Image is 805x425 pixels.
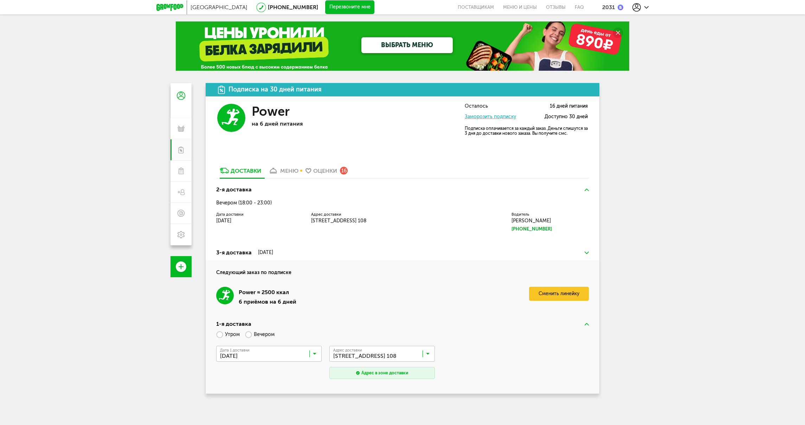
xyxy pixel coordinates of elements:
label: Адрес доставки [311,213,406,216]
label: Утром [216,328,240,341]
a: Оценки 16 [302,167,351,178]
h3: Power [252,104,290,119]
img: arrow-up-green.5eb5f82.svg [585,189,589,191]
span: 16 дней питания [550,104,588,109]
p: на 6 дней питания [252,120,354,127]
span: Доступно 30 дней [545,114,588,120]
img: arrow-down-green.fb8ae4f.svg [585,252,589,254]
button: Перезвоните мне [325,0,374,14]
div: меню [280,167,298,174]
a: [PHONE_NUMBER] [511,226,589,233]
div: 3-я доставка [216,248,252,257]
span: Осталось [465,104,488,109]
div: 1-я доставка [216,320,251,328]
div: Вечером (18:00 - 23:00) [216,200,589,206]
a: Сменить линейку [529,287,589,301]
span: [PERSON_NAME] [511,218,551,224]
span: [DATE] [216,218,231,224]
h4: Следующий заказ по подписке [216,260,589,276]
div: [DATE] [258,250,273,255]
label: Дата доставки [216,213,301,216]
a: Заморозить подписку [465,114,516,120]
img: icon.da23462.svg [218,85,225,94]
label: Водитель [511,213,589,216]
div: Оценки [313,167,337,174]
div: 6 приёмов на 6 дней [239,298,296,306]
span: Дата 1 доставки [220,348,250,352]
div: Power ≈ 2500 ккал [239,287,296,298]
a: ВЫБРАТЬ МЕНЮ [361,37,453,53]
span: [STREET_ADDRESS] 108 [311,218,366,224]
div: 16 [340,167,348,175]
p: Подписка оплачивается за каждый заказ. Деньги спишутся за 3 дня до доставки нового заказа. Вы пол... [465,126,588,136]
a: Доставки [216,167,265,178]
div: 2031 [602,4,615,11]
div: Адрес в зоне доставки [361,370,408,376]
a: [PHONE_NUMBER] [268,4,318,11]
img: arrow-up-green.5eb5f82.svg [585,323,589,325]
img: bonus_b.cdccf46.png [618,5,623,10]
span: Адрес доставки [333,348,362,352]
div: 2-я доставка [216,185,252,194]
span: [GEOGRAPHIC_DATA] [191,4,247,11]
label: Вечером [245,328,275,341]
div: Доставки [231,167,261,174]
div: Подписка на 30 дней питания [228,86,322,93]
a: меню [265,167,302,178]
